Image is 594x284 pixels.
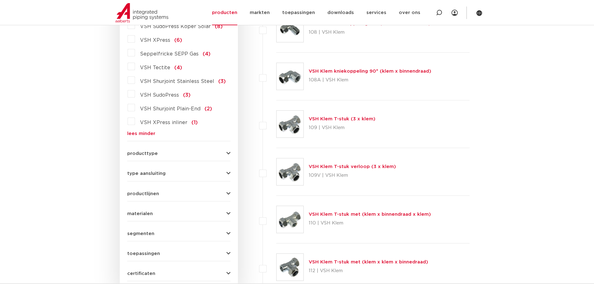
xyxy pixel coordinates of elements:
span: certificaten [127,271,155,276]
a: VSH Klem T-stuk (3 x klem) [309,117,375,121]
p: 108A | VSH Klem [309,75,431,85]
span: Seppelfricke SEPP Gas [140,51,199,56]
span: (2) [205,106,212,111]
button: certificaten [127,271,230,276]
span: (3) [218,79,226,84]
img: Thumbnail for VSH Klem T-stuk met (klem x binnendraad x klem) [277,206,303,233]
span: VSH Shurjoint Stainless Steel [140,79,214,84]
span: (4) [203,51,210,56]
span: type aansluiting [127,171,166,176]
a: VSH Klem T-stuk verloop (3 x klem) [309,164,396,169]
button: productlijnen [127,191,230,196]
img: Thumbnail for VSH Klem kniekoppeling 90° (klem x buitendraad) [277,15,303,42]
span: VSH Tectite [140,65,170,70]
span: materialen [127,211,153,216]
button: toepassingen [127,251,230,256]
img: Thumbnail for VSH Klem T-stuk (3 x klem) [277,111,303,137]
span: (1) [191,120,198,125]
span: producttype [127,151,158,156]
span: (4) [174,65,182,70]
span: (3) [183,93,191,98]
button: materialen [127,211,230,216]
img: Thumbnail for VSH Klem T-stuk verloop (3 x klem) [277,158,303,185]
span: VSH XPress [140,38,170,43]
a: VSH Klem T-stuk met (klem x klem x binnedraad) [309,260,428,264]
span: productlijnen [127,191,159,196]
p: 109 | VSH Klem [309,123,375,133]
span: (6) [174,38,182,43]
p: 108 | VSH Klem [309,27,431,37]
a: VSH Klem T-stuk met (klem x binnendraad x klem) [309,212,431,217]
p: 112 | VSH Klem [309,266,428,276]
img: Thumbnail for VSH Klem kniekoppeling 90° (klem x binnendraad) [277,63,303,90]
button: type aansluiting [127,171,230,176]
button: segmenten [127,231,230,236]
span: segmenten [127,231,154,236]
span: VSH SudoPress [140,93,179,98]
span: toepassingen [127,251,160,256]
button: producttype [127,151,230,156]
p: 109V | VSH Klem [309,171,396,181]
span: VSH Shurjoint Plain-End [140,106,200,111]
p: 110 | VSH Klem [309,218,431,228]
span: (8) [215,24,223,29]
a: lees minder [127,131,230,136]
img: Thumbnail for VSH Klem T-stuk met (klem x klem x binnedraad) [277,254,303,281]
span: VSH SudoPress Koper Solar [140,24,211,29]
span: VSH XPress inliner [140,120,187,125]
a: VSH Klem kniekoppeling 90° (klem x binnendraad) [309,69,431,74]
